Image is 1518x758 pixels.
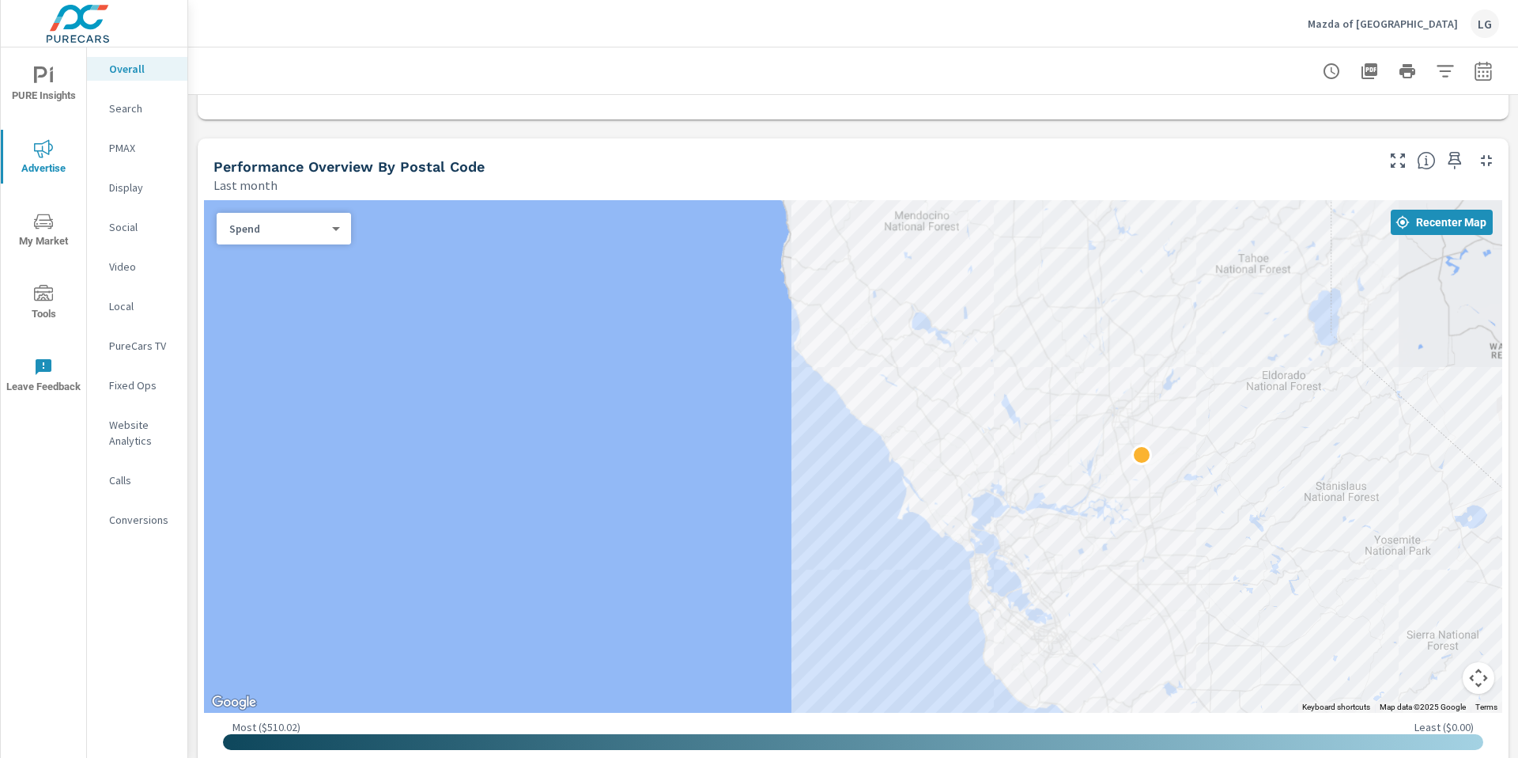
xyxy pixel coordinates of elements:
[232,720,300,734] p: Most ( $510.02 )
[109,180,175,195] p: Display
[109,219,175,235] p: Social
[1429,55,1461,87] button: Apply Filters
[6,139,81,178] span: Advertise
[1417,151,1436,170] span: Understand performance data by postal code. Individual postal codes can be selected and expanded ...
[1354,55,1385,87] button: "Export Report to PDF"
[1,47,86,411] div: nav menu
[208,692,260,713] a: Open this area in Google Maps (opens a new window)
[109,472,175,488] p: Calls
[1463,662,1494,694] button: Map camera controls
[87,373,187,397] div: Fixed Ops
[87,468,187,492] div: Calls
[109,338,175,354] p: PureCars TV
[1414,720,1474,734] p: Least ( $0.00 )
[87,176,187,199] div: Display
[109,140,175,156] p: PMAX
[6,212,81,251] span: My Market
[1442,148,1467,173] span: Save this to your personalized report
[1391,210,1493,235] button: Recenter Map
[109,512,175,528] p: Conversions
[6,285,81,324] span: Tools
[229,222,326,236] p: Spend
[109,298,175,314] p: Local
[1471,9,1499,38] div: LG
[87,508,187,532] div: Conversions
[87,57,187,81] div: Overall
[6,358,81,396] span: Leave Feedback
[213,176,278,195] p: Last month
[6,66,81,105] span: PURE Insights
[1391,55,1423,87] button: Print Report
[87,255,187,279] div: Video
[1380,703,1466,711] span: Map data ©2025 Google
[87,97,187,120] div: Search
[87,215,187,239] div: Social
[1385,148,1410,173] button: Make Fullscreen
[109,377,175,393] p: Fixed Ops
[109,100,175,116] p: Search
[1308,17,1458,31] p: Mazda of [GEOGRAPHIC_DATA]
[1475,703,1497,711] a: Terms (opens in new tab)
[87,413,187,453] div: Website Analytics
[109,61,175,77] p: Overall
[213,158,485,175] h5: Performance Overview By Postal Code
[208,692,260,713] img: Google
[1474,148,1499,173] button: Minimize Widget
[1397,215,1486,229] span: Recenter Map
[87,294,187,318] div: Local
[109,417,175,449] p: Website Analytics
[217,222,338,237] div: Spend
[1467,55,1499,87] button: Select Date Range
[1302,702,1370,713] button: Keyboard shortcuts
[87,136,187,160] div: PMAX
[109,259,175,275] p: Video
[87,334,187,358] div: PureCars TV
